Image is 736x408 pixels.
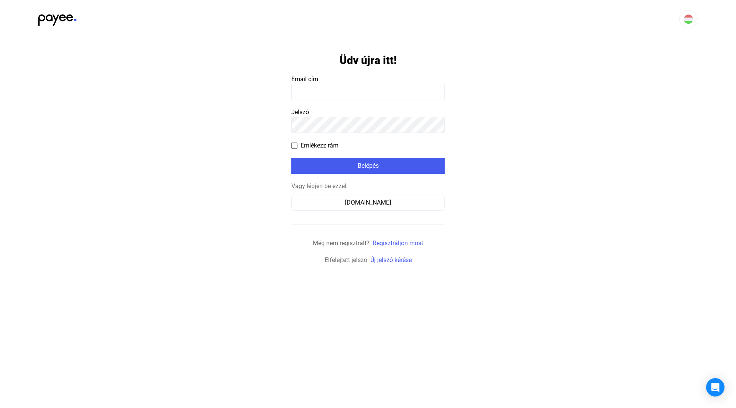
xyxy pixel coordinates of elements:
a: [DOMAIN_NAME] [291,199,445,206]
button: Belépés [291,158,445,174]
span: Email cím [291,75,318,83]
div: Vagy lépjen be ezzel: [291,182,445,191]
button: [DOMAIN_NAME] [291,195,445,211]
div: Belépés [294,161,442,170]
a: Új jelszó kérése [370,256,412,264]
span: Elfelejtett jelszó [325,256,367,264]
span: Jelszó [291,108,309,116]
span: Még nem regisztrált? [313,239,370,247]
div: Open Intercom Messenger [706,378,724,397]
h1: Üdv újra itt! [340,54,397,67]
img: HU [684,15,693,24]
span: Emlékezz rám [301,141,338,150]
a: Regisztráljon most [373,239,423,247]
button: HU [679,10,698,28]
div: [DOMAIN_NAME] [294,198,442,207]
img: black-payee-blue-dot.svg [38,10,77,26]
